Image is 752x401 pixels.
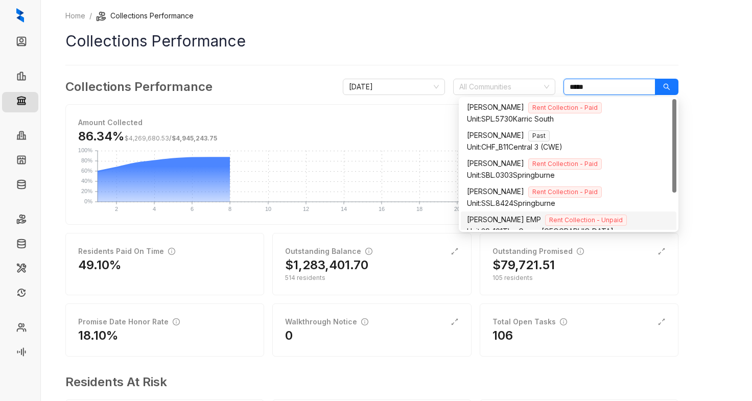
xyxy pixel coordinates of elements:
[451,247,459,255] span: expand-alt
[663,83,670,90] span: search
[65,30,678,53] h1: Collections Performance
[78,327,119,344] h2: 18.10%
[467,114,513,123] span: Unit: SPL.5730
[96,10,194,21] li: Collections Performance
[528,186,602,198] span: Rent Collection - Paid
[2,127,38,147] li: Communities
[2,343,38,364] li: Voice AI
[285,316,368,327] div: Walkthrough Notice
[365,248,372,255] span: info-circle
[467,199,513,207] span: Unit: SSL.8424
[508,143,562,151] span: Central 3 (CWE)
[285,246,372,257] div: Outstanding Balance
[78,316,180,327] div: Promise Date Honor Rate
[416,206,422,212] text: 18
[467,187,524,196] span: [PERSON_NAME]
[172,134,217,142] span: $4,945,243.75
[78,128,217,145] h3: 86.34%
[492,273,666,282] div: 105 residents
[81,168,92,174] text: 60%
[285,327,293,344] h2: 0
[65,78,213,96] h3: Collections Performance
[467,143,508,151] span: Unit: CHF_B11
[2,235,38,255] li: Move Outs
[115,206,118,212] text: 2
[349,79,439,95] span: October 2025
[528,102,602,113] span: Rent Collection - Paid
[467,159,524,168] span: [PERSON_NAME]
[2,151,38,172] li: Units
[467,103,524,111] span: [PERSON_NAME]
[65,373,670,391] h3: Residents At Risk
[513,114,554,123] span: Karric South
[265,206,271,212] text: 10
[2,67,38,88] li: Leasing
[125,134,217,142] span: /
[125,134,169,142] span: $4,269,680.53
[545,215,627,226] span: Rent Collection - Unpaid
[285,273,458,282] div: 514 residents
[528,158,602,170] span: Rent Collection - Paid
[379,206,385,212] text: 16
[81,157,92,163] text: 80%
[454,206,460,212] text: 20
[341,206,347,212] text: 14
[16,8,24,22] img: logo
[2,176,38,196] li: Knowledge
[2,92,38,112] li: Collections
[2,33,38,53] li: Leads
[2,260,38,280] li: Maintenance
[451,318,459,326] span: expand-alt
[228,206,231,212] text: 8
[78,118,143,127] strong: Amount Collected
[89,10,92,21] li: /
[84,198,92,204] text: 0%
[153,206,156,212] text: 4
[78,246,175,257] div: Residents Paid On Time
[361,318,368,325] span: info-circle
[513,171,555,179] span: Springburne
[492,257,555,273] h2: $79,721.51
[492,327,513,344] h2: 106
[168,248,175,255] span: info-circle
[560,318,567,325] span: info-circle
[577,248,584,255] span: info-circle
[467,227,503,235] span: Unit: 39-101
[2,284,38,304] li: Renewals
[78,147,92,153] text: 100%
[2,210,38,231] li: Rent Collections
[173,318,180,325] span: info-circle
[303,206,309,212] text: 12
[81,178,92,184] text: 40%
[513,199,555,207] span: Springburne
[2,319,38,339] li: Team
[78,257,122,273] h2: 49.10%
[285,257,368,273] h2: $1,283,401.70
[492,246,584,257] div: Outstanding Promised
[467,131,524,139] span: [PERSON_NAME]
[528,130,550,141] span: Past
[492,316,567,327] div: Total Open Tasks
[503,227,614,235] span: The Grove [GEOGRAPHIC_DATA]
[191,206,194,212] text: 6
[657,247,666,255] span: expand-alt
[63,10,87,21] a: Home
[467,171,513,179] span: Unit: SBL.0303
[467,215,541,224] span: [PERSON_NAME] EMP
[657,318,666,326] span: expand-alt
[81,188,92,194] text: 20%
